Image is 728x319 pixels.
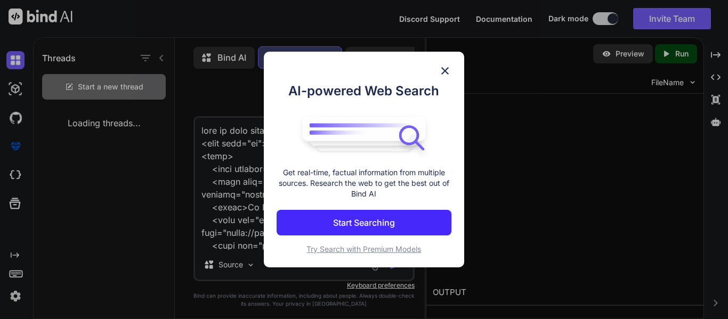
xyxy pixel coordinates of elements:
button: Start Searching [277,210,451,235]
p: Start Searching [333,216,395,229]
img: close [439,64,451,77]
span: Try Search with Premium Models [306,244,421,253]
h1: AI-powered Web Search [277,81,451,101]
p: Get real-time, factual information from multiple sources. Research the web to get the best out of... [277,167,451,199]
img: bind logo [295,111,433,157]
